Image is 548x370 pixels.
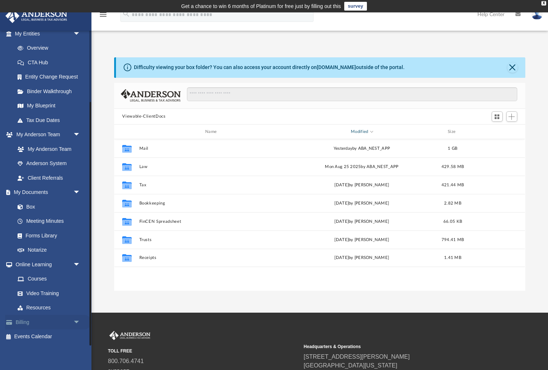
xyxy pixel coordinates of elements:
div: Name [139,129,285,135]
small: TOLL FREE [108,348,299,354]
a: Online Learningarrow_drop_down [5,257,88,272]
span: arrow_drop_down [73,315,88,330]
button: Bookkeeping [139,201,286,206]
a: Billingarrow_drop_down [5,315,91,329]
a: My Blueprint [10,99,88,113]
div: grid [114,139,525,291]
div: close [541,1,546,5]
a: Resources [10,301,88,315]
div: [DATE] by [PERSON_NAME] [289,237,435,243]
span: 794.41 MB [442,238,464,242]
a: Events Calendar [5,329,91,344]
button: Law [139,164,286,169]
div: id [471,129,522,135]
span: 66.05 KB [443,220,462,224]
i: search [122,10,130,18]
a: 800.706.4741 [108,358,144,364]
button: Switch to Grid View [492,111,503,122]
a: [GEOGRAPHIC_DATA][US_STATE] [304,362,397,369]
a: CTA Hub [10,55,91,70]
span: arrow_drop_down [73,257,88,272]
div: Modified [289,129,435,135]
span: yesterday [334,146,352,150]
a: My Documentsarrow_drop_down [5,185,88,200]
span: arrow_drop_down [73,127,88,142]
img: Anderson Advisors Platinum Portal [108,331,152,340]
a: Video Training [10,286,84,301]
div: [DATE] by [PERSON_NAME] [289,182,435,188]
a: My Anderson Team [10,142,84,156]
button: Trusts [139,237,286,242]
a: [STREET_ADDRESS][PERSON_NAME] [304,354,410,360]
a: survey [344,2,367,11]
a: Meeting Minutes [10,214,88,229]
a: Forms Library [10,228,84,243]
span: 2.82 MB [444,201,461,205]
div: Get a chance to win 6 months of Platinum for free just by filling out this [181,2,341,11]
a: Entity Change Request [10,70,91,84]
a: menu [99,14,108,19]
a: Courses [10,272,88,286]
div: id [117,129,136,135]
input: Search files and folders [187,87,517,101]
button: Tax [139,183,286,187]
div: Difficulty viewing your box folder? You can also access your account directly on outside of the p... [134,64,405,71]
a: My Entitiesarrow_drop_down [5,26,91,41]
a: My Anderson Teamarrow_drop_down [5,127,88,142]
img: User Pic [532,9,543,20]
div: Mon Aug 25 2025 by ABA_NEST_APP [289,164,435,170]
span: 429.58 MB [442,165,464,169]
span: 1.41 MB [444,256,461,260]
button: Close [507,62,518,73]
a: Tax Due Dates [10,113,91,127]
button: Viewable-ClientDocs [122,113,165,120]
i: menu [99,10,108,19]
div: by ABA_NEST_APP [289,145,435,152]
div: [DATE] by [PERSON_NAME] [289,255,435,262]
span: arrow_drop_down [73,185,88,200]
a: Anderson System [10,156,88,171]
div: [DATE] by [PERSON_NAME] [289,218,435,225]
small: Headquarters & Operations [304,343,494,350]
a: Client Referrals [10,171,88,185]
a: Binder Walkthrough [10,84,91,99]
div: [DATE] by [PERSON_NAME] [289,200,435,207]
button: Receipts [139,256,286,260]
a: Notarize [10,243,88,258]
button: Add [506,111,517,122]
a: Box [10,199,84,214]
div: Size [438,129,468,135]
span: arrow_drop_down [73,26,88,41]
a: Overview [10,41,91,56]
button: Mail [139,146,286,151]
button: FinCEN Spreadsheet [139,219,286,224]
span: 421.44 MB [442,183,464,187]
span: 1 GB [448,146,458,150]
a: [DOMAIN_NAME] [317,64,356,70]
img: Anderson Advisors Platinum Portal [3,9,70,23]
